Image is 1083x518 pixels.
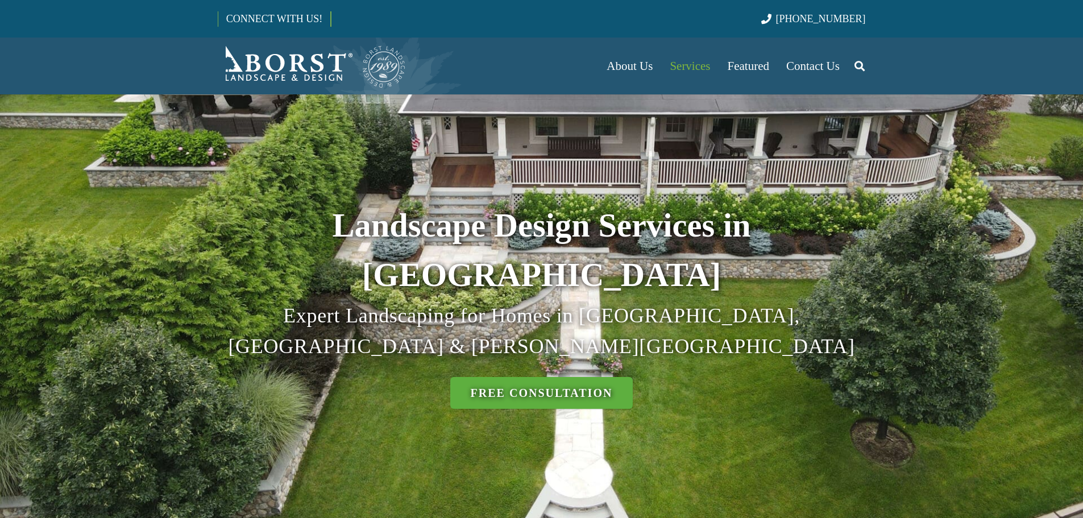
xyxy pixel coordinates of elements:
[450,377,633,409] a: Free Consultation
[778,38,848,94] a: Contact Us
[607,59,653,73] span: About Us
[719,38,778,94] a: Featured
[228,304,854,358] span: Expert Landscaping for Homes in [GEOGRAPHIC_DATA], [GEOGRAPHIC_DATA] & [PERSON_NAME][GEOGRAPHIC_D...
[848,52,871,80] a: Search
[776,13,866,24] span: [PHONE_NUMBER]
[661,38,719,94] a: Services
[332,207,750,294] strong: Landscape Design Services in [GEOGRAPHIC_DATA]
[761,13,865,24] a: [PHONE_NUMBER]
[728,59,769,73] span: Featured
[598,38,661,94] a: About Us
[218,5,330,32] a: CONNECT WITH US!
[670,59,710,73] span: Services
[218,43,406,89] a: Borst-Logo
[786,59,840,73] span: Contact Us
